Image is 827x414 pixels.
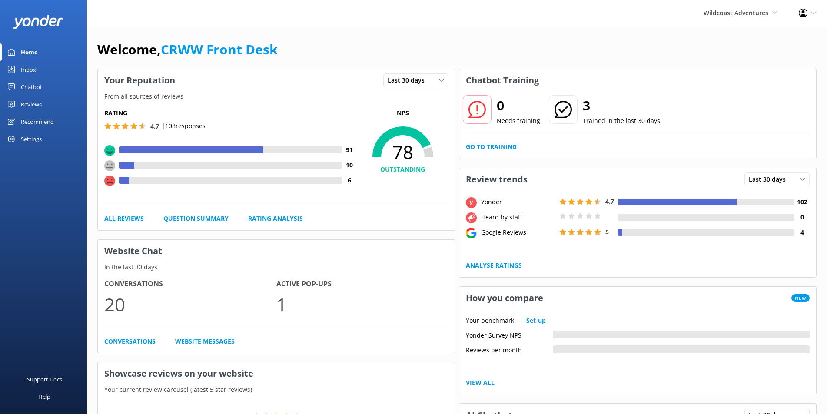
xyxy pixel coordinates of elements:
p: In the last 30 days [98,262,455,272]
h4: 91 [342,145,357,155]
h3: Chatbot Training [459,69,545,92]
span: New [791,294,810,302]
a: All Reviews [104,214,144,223]
h4: Active Pop-ups [276,278,448,290]
a: Conversations [104,337,156,346]
div: Recommend [21,113,54,130]
span: 78 [357,141,448,163]
p: Needs training [497,116,540,126]
h3: Review trends [459,168,534,191]
div: Yonder Survey NPS [466,331,553,338]
div: Help [38,388,50,405]
div: Reviews [21,96,42,113]
a: View All [466,378,495,388]
div: Yonder [479,197,557,207]
h2: 3 [583,95,660,116]
p: From all sources of reviews [98,92,455,101]
h3: Your Reputation [98,69,182,92]
a: Set-up [526,316,546,325]
a: Website Messages [175,337,235,346]
a: Go to Training [466,142,517,152]
div: Chatbot [21,78,42,96]
h4: OUTSTANDING [357,165,448,174]
div: Settings [21,130,42,148]
h4: 10 [342,160,357,170]
h2: 0 [497,95,540,116]
h4: 102 [794,197,810,207]
h5: Rating [104,108,357,118]
span: Last 30 days [388,76,430,85]
div: Reviews per month [466,345,553,353]
div: Heard by staff [479,212,557,222]
h4: 0 [794,212,810,222]
a: Analyse Ratings [466,261,522,270]
div: Google Reviews [479,228,557,237]
span: 5 [605,228,609,236]
p: Your benchmark: [466,316,516,325]
a: Question Summary [163,214,229,223]
h3: How you compare [459,287,550,309]
div: Support Docs [27,371,62,388]
div: Home [21,43,38,61]
p: Trained in the last 30 days [583,116,660,126]
a: Rating Analysis [248,214,303,223]
span: Last 30 days [749,175,791,184]
div: Inbox [21,61,36,78]
h4: 4 [794,228,810,237]
span: Wildcoast Adventures [704,9,768,17]
h1: Welcome, [97,39,278,60]
p: | 108 responses [162,121,206,131]
h4: Conversations [104,278,276,290]
h3: Website Chat [98,240,455,262]
h3: Showcase reviews on your website [98,362,455,385]
p: Your current review carousel (latest 5 star reviews) [98,385,455,394]
p: NPS [357,108,448,118]
p: 1 [276,290,448,319]
p: 20 [104,290,276,319]
h4: 6 [342,176,357,185]
img: yonder-white-logo.png [13,15,63,29]
span: 4.7 [605,197,614,205]
span: 4.7 [150,122,159,130]
a: CRWW Front Desk [161,40,278,58]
